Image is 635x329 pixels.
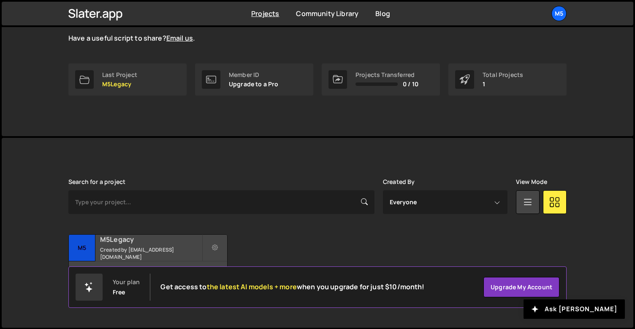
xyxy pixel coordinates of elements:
div: No pages have been added to this project [69,261,227,287]
p: M5Legacy [102,81,137,88]
button: Ask [PERSON_NAME] [524,299,625,319]
div: Projects Transferred [355,71,418,78]
a: M5 [551,6,567,21]
div: Free [113,289,125,296]
a: Last Project M5Legacy [68,63,187,96]
p: Upgrade to a Pro [229,81,279,88]
span: the latest AI models + more [207,282,297,291]
a: M5 M5Legacy Created by [EMAIL_ADDRESS][DOMAIN_NAME] No pages have been added to this project [68,234,228,287]
p: 1 [483,81,523,88]
a: Blog [375,9,390,18]
div: Member ID [229,71,279,78]
a: Upgrade my account [483,277,559,297]
span: 0 / 10 [403,81,418,88]
div: Total Projects [483,71,523,78]
h2: Get access to when you upgrade for just $10/month! [160,283,424,291]
input: Type your project... [68,190,374,214]
div: M5 [69,235,95,261]
h2: M5Legacy [100,235,202,244]
label: View Mode [516,178,547,185]
label: Created By [383,178,415,185]
small: Created by [EMAIL_ADDRESS][DOMAIN_NAME] [100,246,202,260]
a: Community Library [296,9,358,18]
div: Your plan [113,279,140,285]
div: Last Project [102,71,137,78]
a: Email us [166,33,193,43]
a: Projects [251,9,279,18]
label: Search for a project [68,178,125,185]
